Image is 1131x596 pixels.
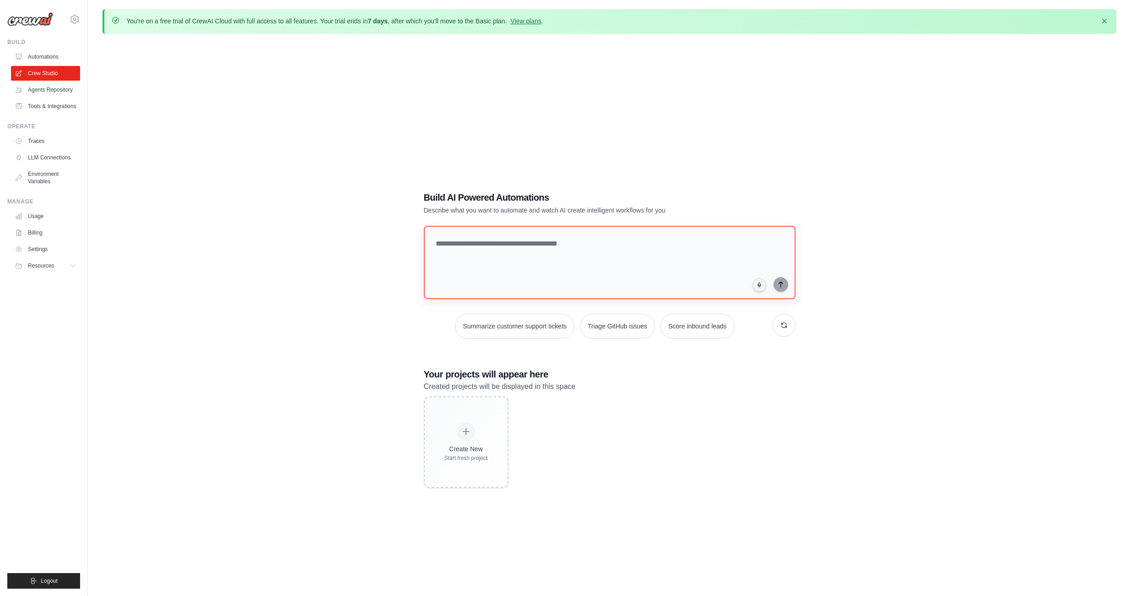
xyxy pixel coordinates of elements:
strong: 7 days [368,17,388,25]
span: Logout [41,577,58,585]
button: Click to speak your automation idea [752,278,766,292]
button: Summarize customer support tickets [455,314,574,339]
button: Resources [11,258,80,273]
a: Billing [11,225,80,240]
img: Logo [7,12,53,26]
a: Traces [11,134,80,148]
a: Agents Repository [11,82,80,97]
a: Tools & Integrations [11,99,80,114]
a: Settings [11,242,80,257]
div: Create New [444,444,488,454]
button: Logout [7,573,80,589]
span: Resources [28,262,54,269]
p: Describe what you want to automate and watch AI create intelligent workflows for you [424,206,731,215]
div: Start fresh project [444,454,488,462]
a: LLM Connections [11,150,80,165]
h1: Build AI Powered Automations [424,191,731,204]
button: Score inbound leads [660,314,735,339]
button: Get new suggestions [773,314,795,337]
a: Environment Variables [11,167,80,189]
div: Operate [7,123,80,130]
a: Automations [11,49,80,64]
div: Manage [7,198,80,205]
p: Created projects will be displayed in this space [424,381,795,393]
p: You're on a free trial of CrewAI Cloud with full access to all features. Your trial ends in , aft... [126,16,543,26]
button: Triage GitHub issues [580,314,655,339]
div: Build [7,38,80,46]
h3: Your projects will appear here [424,368,795,381]
a: Crew Studio [11,66,80,81]
a: View plans [510,17,541,25]
a: Usage [11,209,80,224]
